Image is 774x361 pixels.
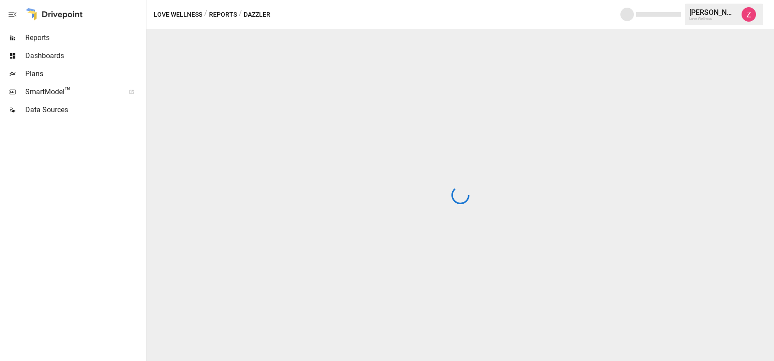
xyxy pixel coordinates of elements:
[64,85,71,96] span: ™
[239,9,242,20] div: /
[736,2,761,27] button: Zoe Keller
[25,105,144,115] span: Data Sources
[209,9,237,20] button: Reports
[25,87,119,97] span: SmartModel
[689,8,736,17] div: [PERSON_NAME]
[25,32,144,43] span: Reports
[204,9,207,20] div: /
[25,50,144,61] span: Dashboards
[689,17,736,21] div: Love Wellness
[154,9,202,20] button: Love Wellness
[25,69,144,79] span: Plans
[742,7,756,22] img: Zoe Keller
